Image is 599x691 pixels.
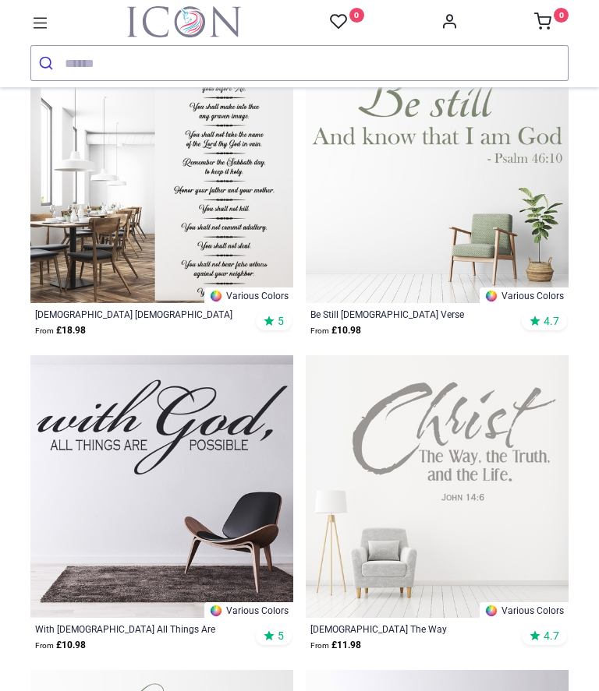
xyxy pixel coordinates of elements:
a: [DEMOGRAPHIC_DATA] [DEMOGRAPHIC_DATA] [DEMOGRAPHIC_DATA] [35,308,238,320]
a: 0 [330,12,364,32]
a: Various Colors [204,287,293,303]
img: Ten Commandments Christian God Wall Sticker [30,41,293,303]
span: From [35,326,54,335]
img: Color Wheel [484,289,498,303]
a: Account Info [441,17,458,30]
a: Logo of Icon Wall Stickers [127,6,241,37]
strong: £ 10.98 [35,638,86,653]
a: Various Colors [480,602,569,618]
span: 4.7 [544,629,559,643]
img: Color Wheel [209,604,223,618]
strong: £ 10.98 [310,323,361,338]
span: From [310,326,329,335]
sup: 0 [554,8,569,23]
a: Various Colors [480,287,569,303]
span: 5 [278,629,284,643]
button: Submit [31,46,65,80]
span: From [35,641,54,650]
a: Be Still [DEMOGRAPHIC_DATA] Verse [310,308,513,320]
a: 0 [534,17,569,30]
sup: 0 [349,8,364,23]
span: 4.7 [544,314,559,328]
span: From [310,641,329,650]
strong: £ 11.98 [310,638,361,653]
img: Color Wheel [484,604,498,618]
strong: £ 18.98 [35,323,86,338]
img: With God All Things Are Possible Bible Quote Wall Sticker [30,355,293,618]
a: [DEMOGRAPHIC_DATA] The Way [DEMOGRAPHIC_DATA] Verse [310,622,513,635]
img: Color Wheel [209,289,223,303]
span: 5 [278,314,284,328]
a: With [DEMOGRAPHIC_DATA] All Things Are Possible [DEMOGRAPHIC_DATA] Quote [35,622,238,635]
img: Be Still Bible Verse Wall Sticker [306,41,569,303]
img: Icon Wall Stickers [127,6,241,37]
a: Various Colors [204,602,293,618]
img: Christ The Way Bible Verse Wall Sticker [306,355,569,618]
